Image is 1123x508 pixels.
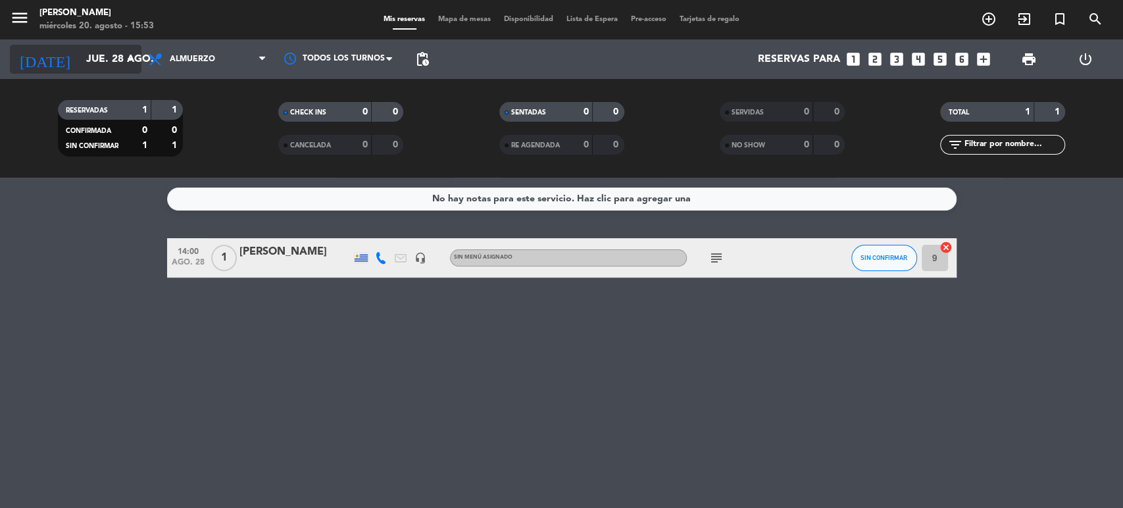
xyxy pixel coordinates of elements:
[939,241,953,254] i: cancel
[1057,39,1113,79] div: LOG OUT
[804,107,809,116] strong: 0
[362,107,368,116] strong: 0
[1055,107,1062,116] strong: 1
[1077,51,1093,67] i: power_settings_new
[888,51,905,68] i: looks_3
[1025,107,1030,116] strong: 1
[975,51,992,68] i: add_box
[432,191,691,207] div: No hay notas para este servicio. Haz clic para agregar una
[624,16,673,23] span: Pre-acceso
[290,109,326,116] span: CHECK INS
[804,140,809,149] strong: 0
[1021,51,1037,67] span: print
[613,107,621,116] strong: 0
[211,245,237,271] span: 1
[732,142,765,149] span: NO SHOW
[172,105,180,114] strong: 1
[953,51,970,68] i: looks_6
[172,141,180,150] strong: 1
[613,140,621,149] strong: 0
[142,105,147,114] strong: 1
[511,142,560,149] span: RE AGENDADA
[758,53,840,66] span: Reservas para
[39,7,154,20] div: [PERSON_NAME]
[142,141,147,150] strong: 1
[1087,11,1103,27] i: search
[851,245,917,271] button: SIN CONFIRMAR
[362,140,368,149] strong: 0
[414,252,426,264] i: headset_mic
[560,16,624,23] span: Lista de Espera
[947,137,962,153] i: filter_list
[1052,11,1068,27] i: turned_in_not
[584,140,589,149] strong: 0
[66,128,111,134] span: CONFIRMADA
[834,107,841,116] strong: 0
[10,8,30,28] i: menu
[393,107,401,116] strong: 0
[709,250,724,266] i: subject
[377,16,432,23] span: Mis reservas
[170,55,215,64] span: Almuerzo
[239,243,351,261] div: [PERSON_NAME]
[511,109,546,116] span: SENTADAS
[981,11,997,27] i: add_circle_outline
[962,138,1064,152] input: Filtrar por nombre...
[142,126,147,135] strong: 0
[10,45,80,74] i: [DATE]
[172,126,180,135] strong: 0
[861,254,907,261] span: SIN CONFIRMAR
[290,142,331,149] span: CANCELADA
[172,258,205,273] span: ago. 28
[66,107,108,114] span: RESERVADAS
[932,51,949,68] i: looks_5
[497,16,560,23] span: Disponibilidad
[10,8,30,32] button: menu
[172,243,205,258] span: 14:00
[845,51,862,68] i: looks_one
[732,109,764,116] span: SERVIDAS
[948,109,968,116] span: TOTAL
[1016,11,1032,27] i: exit_to_app
[414,51,430,67] span: pending_actions
[39,20,154,33] div: miércoles 20. agosto - 15:53
[834,140,841,149] strong: 0
[454,255,512,260] span: Sin menú asignado
[584,107,589,116] strong: 0
[673,16,746,23] span: Tarjetas de regalo
[432,16,497,23] span: Mapa de mesas
[866,51,884,68] i: looks_two
[122,51,138,67] i: arrow_drop_down
[910,51,927,68] i: looks_4
[66,143,118,149] span: SIN CONFIRMAR
[393,140,401,149] strong: 0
